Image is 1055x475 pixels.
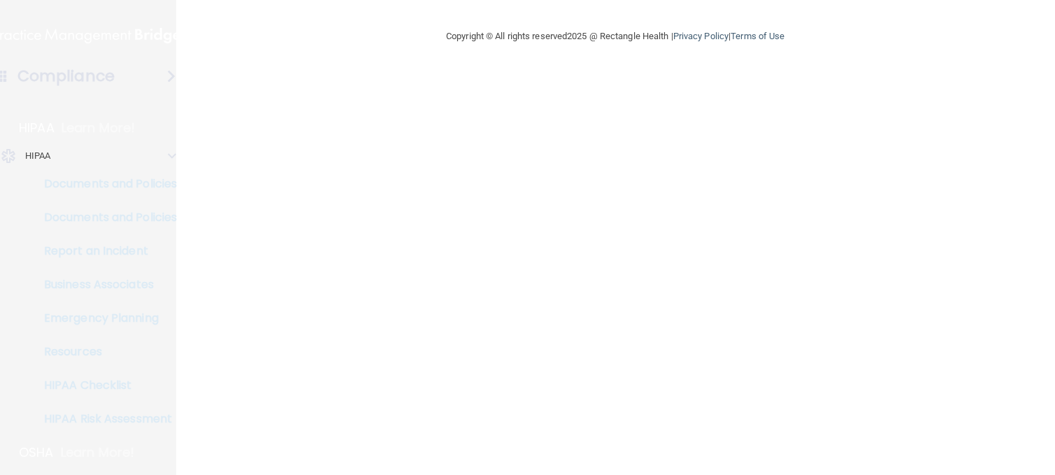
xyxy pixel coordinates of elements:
[9,378,200,392] p: HIPAA Checklist
[9,412,200,426] p: HIPAA Risk Assessment
[9,244,200,258] p: Report an Incident
[673,31,729,41] a: Privacy Policy
[9,345,200,359] p: Resources
[25,148,51,164] p: HIPAA
[731,31,784,41] a: Terms of Use
[19,120,55,136] p: HIPAA
[19,444,54,461] p: OSHA
[9,177,200,191] p: Documents and Policies
[17,66,115,86] h4: Compliance
[9,311,200,325] p: Emergency Planning
[9,278,200,292] p: Business Associates
[9,211,200,225] p: Documents and Policies
[62,120,136,136] p: Learn More!
[61,444,135,461] p: Learn More!
[360,14,870,59] div: Copyright © All rights reserved 2025 @ Rectangle Health | |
